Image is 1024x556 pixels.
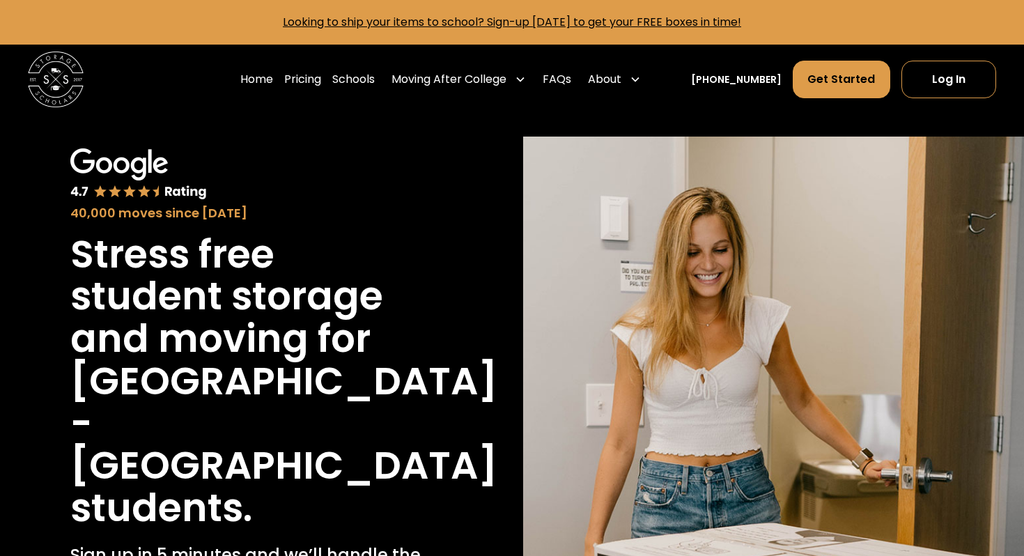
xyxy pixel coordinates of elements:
a: [PHONE_NUMBER] [691,72,782,87]
div: About [588,71,621,88]
a: Schools [332,60,375,99]
a: FAQs [543,60,571,99]
a: Log In [901,61,996,98]
h1: [GEOGRAPHIC_DATA] - [GEOGRAPHIC_DATA] [70,360,497,487]
img: Storage Scholars main logo [28,52,84,107]
a: Get Started [793,61,890,98]
a: Pricing [284,60,321,99]
h1: Stress free student storage and moving for [70,233,431,360]
a: Home [240,60,273,99]
div: Moving After College [391,71,506,88]
div: 40,000 moves since [DATE] [70,203,431,222]
h1: students. [70,487,252,530]
a: Looking to ship your items to school? Sign-up [DATE] to get your FREE boxes in time! [283,14,741,30]
img: Google 4.7 star rating [70,148,208,201]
